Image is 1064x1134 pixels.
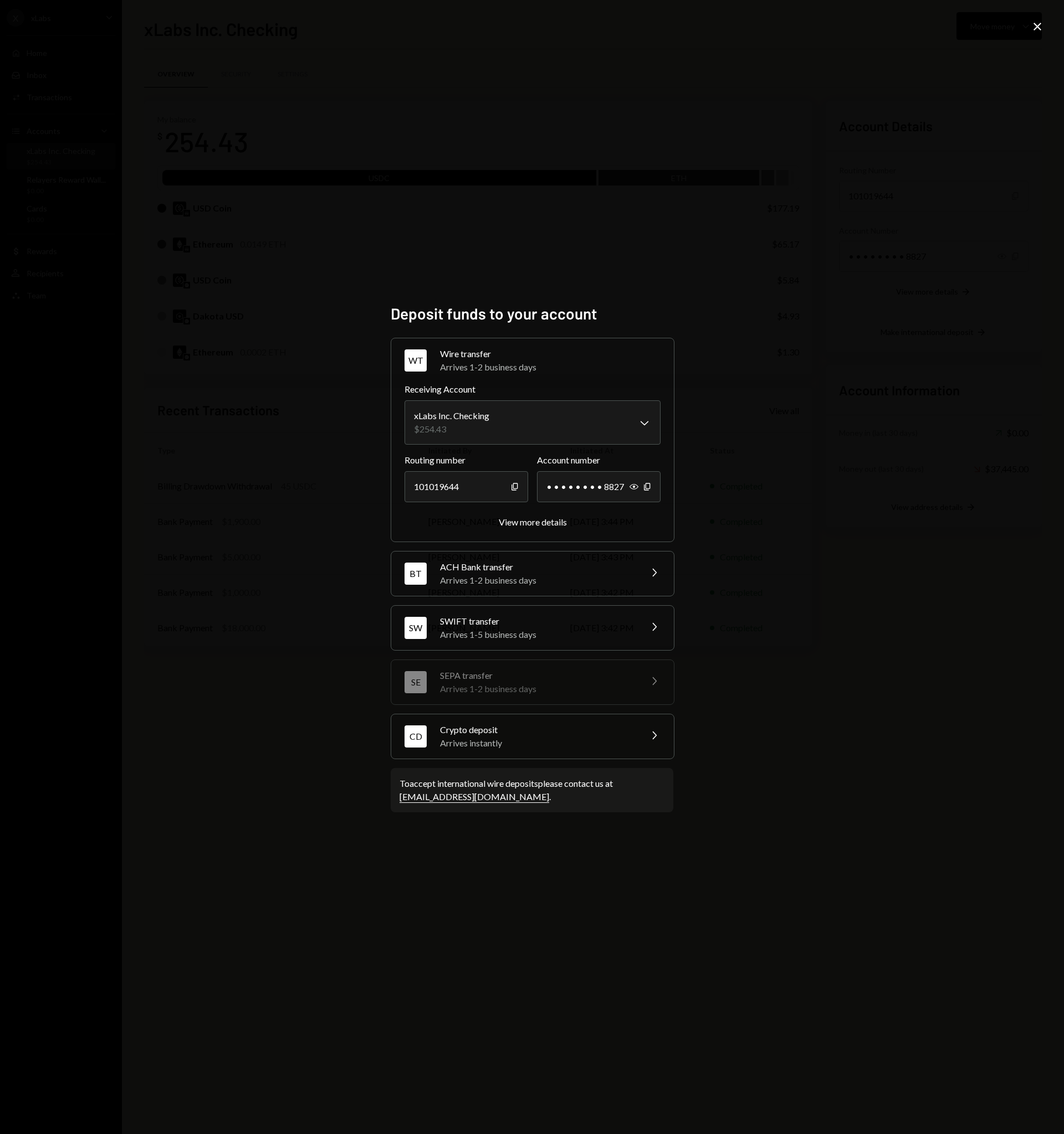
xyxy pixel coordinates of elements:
div: ACH Bank transfer [440,560,634,574]
button: CDCrypto depositArrives instantly [391,714,674,759]
button: SWSWIFT transferArrives 1-5 business days [391,606,674,650]
label: Receiving Account [405,383,661,396]
div: Arrives 1-2 business days [440,574,634,587]
div: 101019644 [405,471,528,502]
div: Arrives 1-5 business days [440,628,634,641]
div: SWIFT transfer [440,615,634,628]
button: Receiving Account [405,400,661,445]
div: Crypto deposit [440,723,634,736]
button: BTACH Bank transferArrives 1-2 business days [391,551,674,596]
button: WTWire transferArrives 1-2 business days [391,338,674,383]
div: • • • • • • • • 8827 [537,471,661,502]
label: Routing number [405,453,528,467]
button: SESEPA transferArrives 1-2 business days [391,660,674,704]
div: WTWire transferArrives 1-2 business days [405,383,661,528]
div: Wire transfer [440,347,661,360]
button: View more details [499,517,567,528]
div: To accept international wire deposits please contact us at . [400,777,664,803]
div: Arrives 1-2 business days [440,682,634,695]
div: CD [405,725,427,748]
a: [EMAIL_ADDRESS][DOMAIN_NAME] [400,791,549,803]
div: WT [405,349,427,372]
div: Arrives instantly [440,736,634,750]
div: SW [405,617,427,639]
h2: Deposit funds to your account [391,303,673,324]
div: BT [405,563,427,585]
div: SE [405,671,427,693]
div: Arrives 1-2 business days [440,360,661,374]
div: View more details [499,517,567,527]
div: SEPA transfer [440,669,634,682]
label: Account number [537,453,661,467]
